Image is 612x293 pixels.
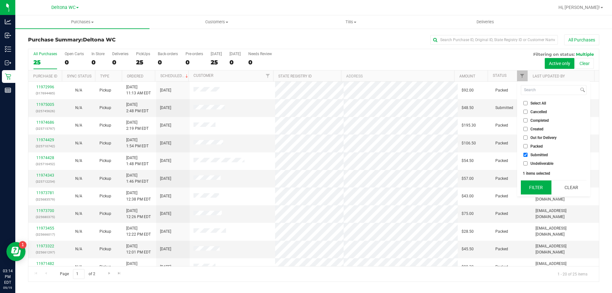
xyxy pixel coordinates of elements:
[100,74,109,78] a: Type
[160,74,189,78] a: Scheduled
[248,52,272,56] div: Needs Review
[533,52,575,57] span: Filtering on status:
[5,32,11,39] inline-svg: Inbound
[576,52,594,57] span: Multiple
[75,247,82,251] span: Not Applicable
[564,34,599,45] button: All Purchases
[160,158,171,164] span: [DATE]
[462,122,476,128] span: $195.30
[75,88,82,92] span: Not Applicable
[186,52,203,56] div: Pre-orders
[462,105,474,111] span: $48.50
[263,70,273,81] a: Filter
[99,122,111,128] span: Pickup
[99,229,111,235] span: Pickup
[126,243,151,255] span: [DATE] 12:01 PM EDT
[32,214,58,220] p: (325680375)
[462,158,474,164] span: $54.50
[530,144,543,148] span: Packed
[73,269,84,279] input: 1
[75,158,82,163] span: Not Applicable
[530,136,557,140] span: Out for Delivery
[160,87,171,93] span: [DATE]
[36,120,54,125] a: 11974686
[127,74,143,78] a: Ordered
[459,74,475,78] a: Amount
[75,193,82,199] button: N/A
[33,52,57,56] div: All Purchases
[126,261,149,273] span: [DATE] 8:40 AM EDT
[36,261,54,266] a: 11971482
[462,193,474,199] span: $43.00
[535,208,595,220] span: [EMAIL_ADDRESS][DOMAIN_NAME]
[83,37,116,43] span: Deltona WC
[149,15,284,29] a: Customers
[126,120,149,132] span: [DATE] 2:19 PM EDT
[75,229,82,234] span: Not Applicable
[75,122,82,128] button: N/A
[229,52,241,56] div: [DATE]
[462,87,474,93] span: $92.00
[99,105,111,111] span: Pickup
[33,74,57,78] a: Purchase ID
[75,158,82,164] button: N/A
[19,241,26,249] iframe: Resource center unread badge
[160,264,171,270] span: [DATE]
[32,231,58,238] p: (325666017)
[112,59,128,66] div: 0
[55,269,100,279] span: Page of 2
[5,18,11,25] inline-svg: Analytics
[99,193,111,199] span: Pickup
[462,246,474,252] span: $45.50
[523,118,528,122] input: Completed
[126,172,149,185] span: [DATE] 1:46 PM EDT
[36,173,54,178] a: 11974343
[75,176,82,182] button: N/A
[136,59,150,66] div: 25
[523,161,528,165] input: Undeliverable
[32,108,58,114] p: (325745626)
[99,264,111,270] span: Pickup
[556,180,586,194] button: Clear
[523,153,528,157] input: Submitted
[535,243,595,255] span: [EMAIL_ADDRESS][DOMAIN_NAME]
[530,119,549,122] span: Completed
[99,87,111,93] span: Pickup
[495,122,508,128] span: Packed
[75,140,82,146] button: N/A
[36,209,54,213] a: 11973700
[248,59,272,66] div: 0
[495,264,508,270] span: Packed
[67,74,91,78] a: Sync Status
[6,242,25,261] iframe: Resource center
[495,176,508,182] span: Packed
[545,58,574,69] button: Active only
[521,180,551,194] button: Filter
[65,59,84,66] div: 0
[75,211,82,217] button: N/A
[75,265,82,269] span: Not Applicable
[495,211,508,217] span: Packed
[495,193,508,199] span: Packed
[575,58,594,69] button: Clear
[32,126,58,132] p: (325715797)
[558,5,600,10] span: Hi, [PERSON_NAME]!
[495,140,508,146] span: Packed
[160,122,171,128] span: [DATE]
[160,211,171,217] span: [DATE]
[15,19,149,25] span: Purchases
[36,226,54,231] a: 11973455
[533,74,565,78] a: Last Updated By
[91,52,105,56] div: In Store
[552,269,593,279] span: 1 - 20 of 25 items
[158,59,178,66] div: 0
[517,70,528,81] a: Filter
[75,123,82,128] span: Not Applicable
[75,105,82,111] button: N/A
[126,225,151,238] span: [DATE] 12:22 PM EDT
[530,153,548,157] span: Submitted
[32,179,58,185] p: (325712254)
[523,101,528,105] input: Select All
[462,229,474,235] span: $28.50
